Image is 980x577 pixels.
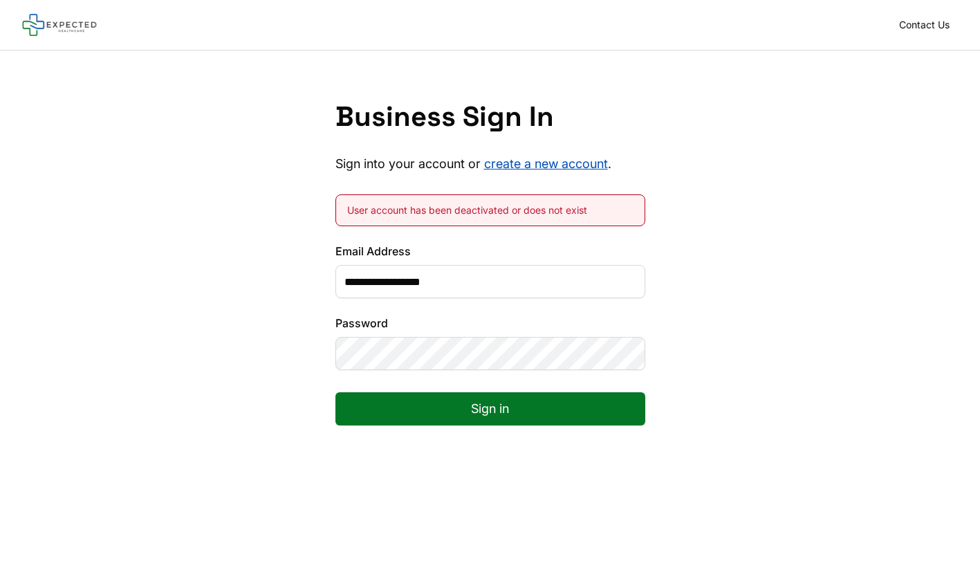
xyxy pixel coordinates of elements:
[335,315,645,331] label: Password
[335,392,645,425] button: Sign in
[347,203,634,217] div: User account has been deactivated or does not exist
[335,100,645,134] h1: Business Sign In
[335,243,645,259] label: Email Address
[335,156,645,172] p: Sign into your account or .
[891,15,958,35] a: Contact Us
[484,156,608,171] a: create a new account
